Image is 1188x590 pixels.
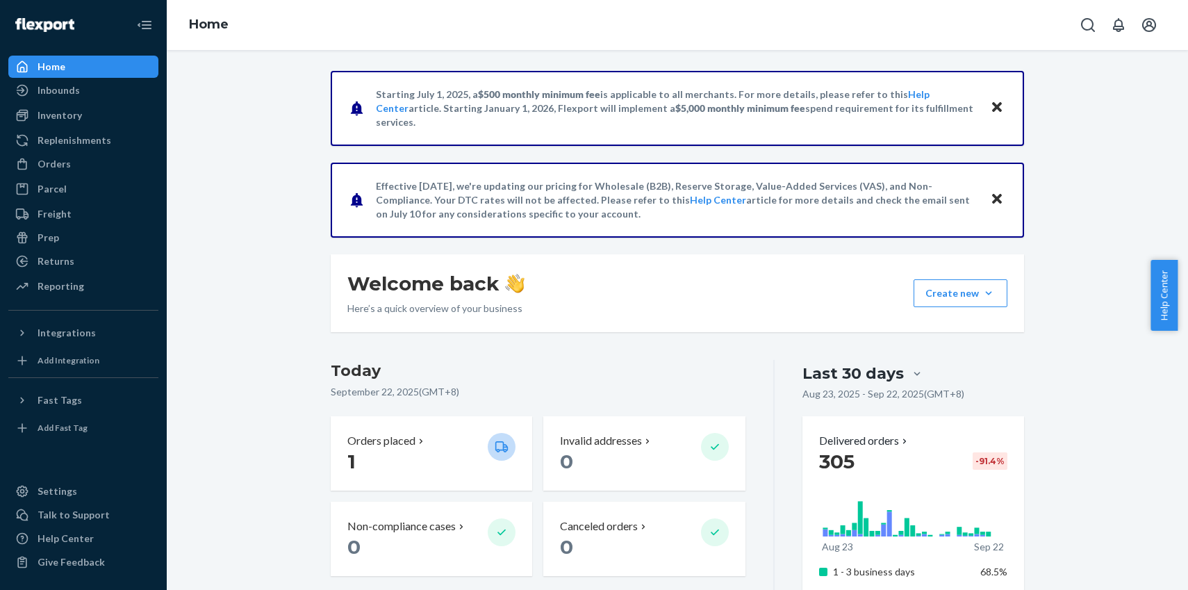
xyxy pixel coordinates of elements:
ol: breadcrumbs [178,5,240,45]
p: Effective [DATE], we're updating our pricing for Wholesale (B2B), Reserve Storage, Value-Added Se... [376,179,977,221]
a: Talk to Support [8,504,158,526]
div: Settings [38,484,77,498]
p: Invalid addresses [560,433,642,449]
button: Integrations [8,322,158,344]
div: Give Feedback [38,555,105,569]
span: 0 [347,535,361,559]
a: Prep [8,227,158,249]
span: 1 [347,450,356,473]
a: Help Center [8,527,158,550]
div: Add Integration [38,354,99,366]
button: Close Navigation [131,11,158,39]
button: Close [988,190,1006,210]
a: Inbounds [8,79,158,101]
p: 1 - 3 business days [833,565,970,579]
div: Orders [38,157,71,171]
div: -91.4 % [973,452,1007,470]
a: Settings [8,480,158,502]
button: Delivered orders [819,433,910,449]
div: Add Fast Tag [38,422,88,434]
p: Sep 22 [974,540,1004,554]
span: 305 [819,450,855,473]
a: Freight [8,203,158,225]
a: Inventory [8,104,158,126]
a: Help Center [690,194,746,206]
div: Integrations [38,326,96,340]
button: Canceled orders 0 [543,502,745,576]
div: Reporting [38,279,84,293]
a: Add Integration [8,350,158,372]
button: Open account menu [1135,11,1163,39]
div: Last 30 days [802,363,904,384]
p: Aug 23 [822,540,853,554]
a: Home [8,56,158,78]
div: Replenishments [38,133,111,147]
button: Open notifications [1105,11,1132,39]
span: $5,000 monthly minimum fee [675,102,805,114]
p: Here’s a quick overview of your business [347,302,525,316]
h1: Welcome back [347,271,525,296]
img: Flexport logo [15,18,74,32]
button: Help Center [1150,260,1178,331]
p: Non-compliance cases [347,518,456,534]
span: 0 [560,450,573,473]
div: Inventory [38,108,82,122]
div: Freight [38,207,72,221]
a: Parcel [8,178,158,200]
p: Orders placed [347,433,415,449]
button: Fast Tags [8,389,158,411]
button: Invalid addresses 0 [543,416,745,491]
button: Open Search Box [1074,11,1102,39]
button: Close [988,98,1006,118]
div: Prep [38,231,59,245]
div: Parcel [38,182,67,196]
button: Orders placed 1 [331,416,532,491]
div: Talk to Support [38,508,110,522]
p: September 22, 2025 ( GMT+8 ) [331,385,745,399]
p: Canceled orders [560,518,638,534]
a: Replenishments [8,129,158,151]
button: Create new [914,279,1007,307]
a: Add Fast Tag [8,417,158,439]
p: Aug 23, 2025 - Sep 22, 2025 ( GMT+8 ) [802,387,964,401]
span: 68.5% [980,566,1007,577]
div: Inbounds [38,83,80,97]
img: hand-wave emoji [505,274,525,293]
a: Reporting [8,275,158,297]
div: Home [38,60,65,74]
button: Non-compliance cases 0 [331,502,532,576]
p: Starting July 1, 2025, a is applicable to all merchants. For more details, please refer to this a... [376,88,977,129]
h3: Today [331,360,745,382]
button: Give Feedback [8,551,158,573]
div: Help Center [38,532,94,546]
span: 0 [560,535,573,559]
a: Home [189,17,229,32]
div: Fast Tags [38,393,82,407]
span: $500 monthly minimum fee [478,88,600,100]
a: Returns [8,250,158,272]
div: Returns [38,254,74,268]
a: Orders [8,153,158,175]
